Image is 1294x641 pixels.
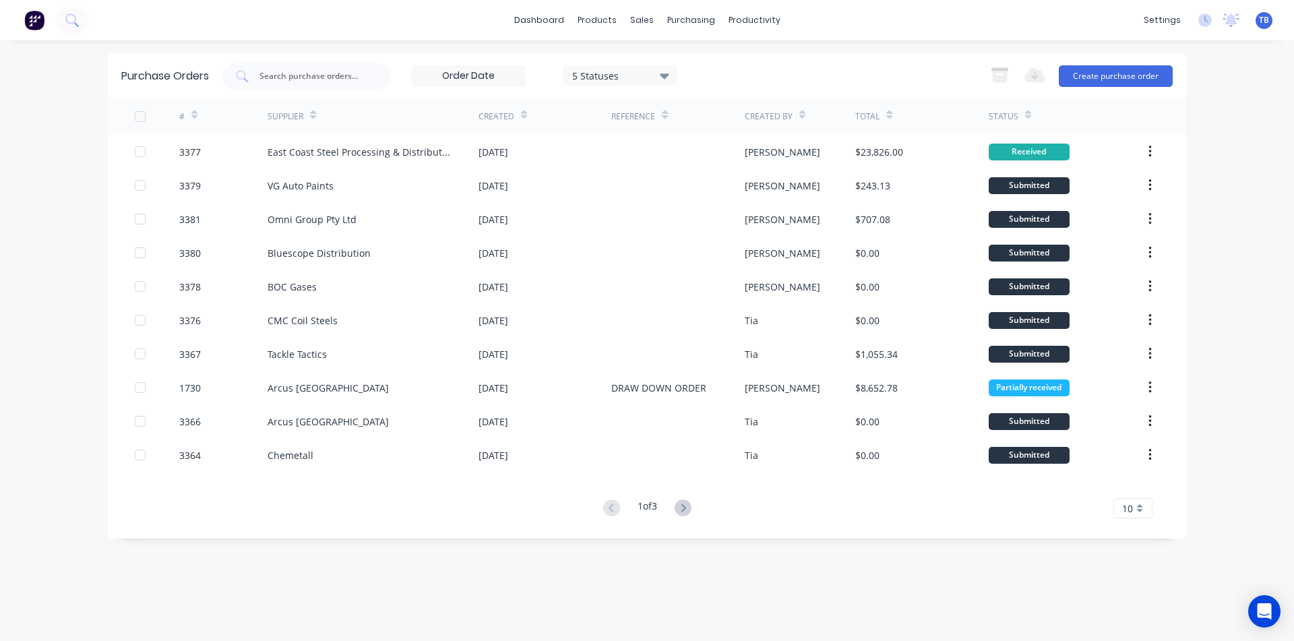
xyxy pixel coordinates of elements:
div: 3380 [179,246,201,260]
div: [PERSON_NAME] [745,145,820,159]
div: 3366 [179,415,201,429]
div: $0.00 [855,246,880,260]
div: [DATE] [479,212,508,226]
div: 3381 [179,212,201,226]
div: settings [1137,10,1188,30]
div: Supplier [268,111,303,123]
div: products [571,10,623,30]
div: 3377 [179,145,201,159]
div: [DATE] [479,415,508,429]
div: sales [623,10,660,30]
div: [DATE] [479,313,508,328]
div: Bluescope Distribution [268,246,371,260]
div: Tackle Tactics [268,347,327,361]
div: [DATE] [479,179,508,193]
div: $243.13 [855,179,890,193]
div: BOC Gases [268,280,317,294]
div: [DATE] [479,381,508,395]
div: Purchase Orders [121,68,209,84]
div: Submitted [989,177,1070,194]
div: $1,055.34 [855,347,898,361]
div: [PERSON_NAME] [745,381,820,395]
div: [PERSON_NAME] [745,246,820,260]
div: VG Auto Paints [268,179,334,193]
div: [PERSON_NAME] [745,179,820,193]
div: 3378 [179,280,201,294]
div: Open Intercom Messenger [1248,595,1281,628]
div: East Coast Steel Processing & Distribution [268,145,452,159]
div: $0.00 [855,313,880,328]
div: Partially received [989,379,1070,396]
div: Submitted [989,346,1070,363]
div: Submitted [989,312,1070,329]
div: Tia [745,415,758,429]
div: 3376 [179,313,201,328]
img: Factory [24,10,44,30]
div: DRAW DOWN ORDER [611,381,706,395]
div: 3367 [179,347,201,361]
div: Submitted [989,278,1070,295]
div: Received [989,144,1070,160]
div: $0.00 [855,448,880,462]
div: 5 Statuses [572,68,669,82]
span: TB [1259,14,1269,26]
div: 3379 [179,179,201,193]
div: Reference [611,111,655,123]
div: $0.00 [855,415,880,429]
div: $8,652.78 [855,381,898,395]
div: $707.08 [855,212,890,226]
div: purchasing [660,10,722,30]
div: 1 of 3 [638,499,657,518]
div: [PERSON_NAME] [745,212,820,226]
input: Search purchase orders... [258,69,370,83]
div: # [179,111,185,123]
div: Omni Group Pty Ltd [268,212,357,226]
div: Submitted [989,447,1070,464]
input: Order Date [412,66,525,86]
div: Arcus [GEOGRAPHIC_DATA] [268,415,389,429]
button: Create purchase order [1059,65,1173,87]
div: [PERSON_NAME] [745,280,820,294]
div: Tia [745,313,758,328]
div: Total [855,111,880,123]
div: [DATE] [479,448,508,462]
div: Submitted [989,245,1070,262]
div: Chemetall [268,448,313,462]
div: $23,826.00 [855,145,903,159]
div: 1730 [179,381,201,395]
div: productivity [722,10,787,30]
div: Created [479,111,514,123]
div: Status [989,111,1018,123]
a: dashboard [507,10,571,30]
div: Created By [745,111,793,123]
div: $0.00 [855,280,880,294]
div: CMC Coil Steels [268,313,338,328]
div: Submitted [989,413,1070,430]
span: 10 [1122,501,1133,516]
div: Arcus [GEOGRAPHIC_DATA] [268,381,389,395]
div: [DATE] [479,246,508,260]
div: Submitted [989,211,1070,228]
div: [DATE] [479,280,508,294]
div: [DATE] [479,347,508,361]
div: 3364 [179,448,201,462]
div: Tia [745,448,758,462]
div: Tia [745,347,758,361]
div: [DATE] [479,145,508,159]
